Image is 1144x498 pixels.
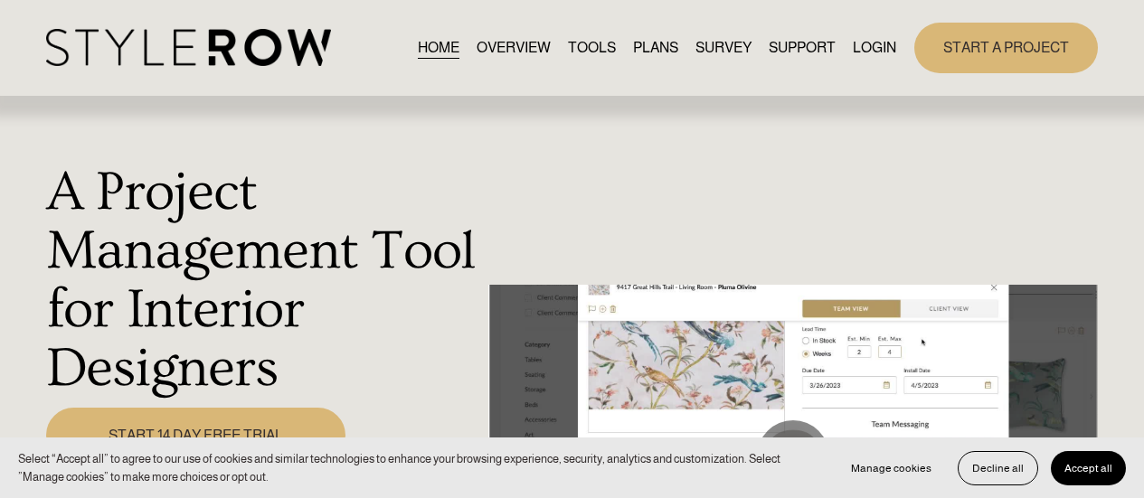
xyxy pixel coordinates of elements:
a: OVERVIEW [477,35,551,60]
a: HOME [418,35,459,60]
a: SURVEY [695,35,752,60]
span: Manage cookies [851,462,931,475]
img: StyleRow [46,29,331,66]
span: Accept all [1064,462,1112,475]
span: Decline all [972,462,1024,475]
button: Manage cookies [837,451,945,485]
button: Decline all [958,451,1038,485]
a: TOOLS [568,35,616,60]
p: Select “Accept all” to agree to our use of cookies and similar technologies to enhance your brows... [18,450,819,485]
a: LOGIN [853,35,896,60]
h1: A Project Management Tool for Interior Designers [46,163,479,398]
a: PLANS [633,35,678,60]
a: START 14 DAY FREE TRIAL [46,408,346,463]
span: SUPPORT [769,37,836,59]
a: folder dropdown [769,35,836,60]
button: Accept all [1051,451,1126,485]
button: Play [757,420,829,493]
a: START A PROJECT [914,23,1098,72]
